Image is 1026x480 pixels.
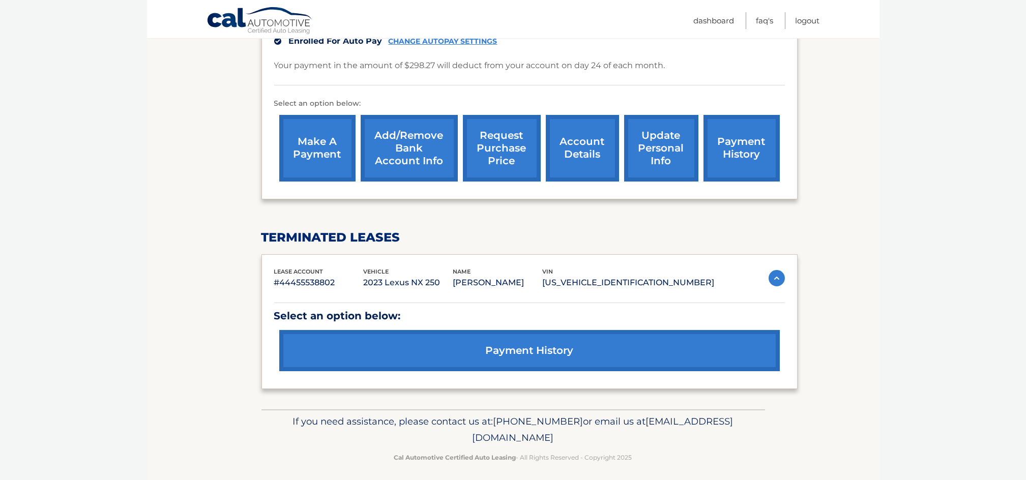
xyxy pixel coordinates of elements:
a: Cal Automotive [207,7,313,36]
a: Add/Remove bank account info [361,115,458,182]
span: name [453,268,471,275]
a: Dashboard [694,12,735,29]
a: update personal info [624,115,698,182]
span: [PHONE_NUMBER] [493,415,583,427]
a: payment history [279,330,780,371]
p: Select an option below: [274,307,785,325]
a: Logout [796,12,820,29]
img: check.svg [274,38,281,45]
p: #44455538802 [274,276,364,290]
a: make a payment [279,115,356,182]
a: request purchase price [463,115,541,182]
p: [US_VEHICLE_IDENTIFICATION_NUMBER] [543,276,715,290]
p: If you need assistance, please contact us at: or email us at [268,413,758,446]
p: [PERSON_NAME] [453,276,543,290]
img: accordion-active.svg [769,270,785,286]
p: 2023 Lexus NX 250 [364,276,453,290]
a: payment history [703,115,780,182]
a: FAQ's [756,12,774,29]
a: account details [546,115,619,182]
strong: Cal Automotive Certified Auto Leasing [394,454,516,461]
span: vin [543,268,553,275]
span: Enrolled For Auto Pay [289,36,383,46]
p: Your payment in the amount of $298.27 will deduct from your account on day 24 of each month. [274,58,665,73]
p: - All Rights Reserved - Copyright 2025 [268,452,758,463]
span: vehicle [364,268,389,275]
p: Select an option below: [274,98,785,110]
span: lease account [274,268,324,275]
a: CHANGE AUTOPAY SETTINGS [389,37,497,46]
h2: terminated leases [261,230,798,245]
